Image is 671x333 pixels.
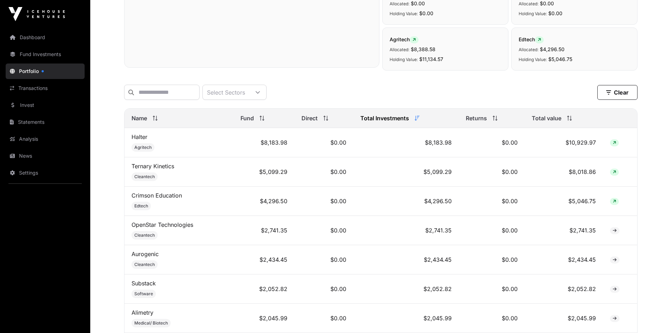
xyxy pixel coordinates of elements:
[132,280,156,287] a: Substack
[459,157,525,187] td: $0.00
[132,309,153,316] a: Alimetry
[6,114,85,130] a: Statements
[390,57,418,62] span: Holding Value:
[6,165,85,181] a: Settings
[360,114,409,122] span: Total Investments
[525,274,603,304] td: $2,052.82
[233,216,294,245] td: $2,741.35
[636,299,671,333] iframe: Chat Widget
[548,56,572,62] span: $5,046.75
[6,63,85,79] a: Portfolio
[233,187,294,216] td: $4,296.50
[390,1,409,6] span: Allocated:
[134,291,153,297] span: Software
[459,216,525,245] td: $0.00
[134,320,168,326] span: Medical/ Biotech
[353,187,459,216] td: $4,296.50
[233,304,294,333] td: $2,045.99
[240,114,254,122] span: Fund
[6,97,85,113] a: Invest
[134,262,155,267] span: Cleantech
[132,250,159,258] a: Aurogenic
[519,57,547,62] span: Holding Value:
[294,304,353,333] td: $0.00
[390,36,419,42] span: Agritech
[134,145,152,150] span: Agritech
[353,245,459,274] td: $2,434.45
[132,163,174,170] a: Ternary Kinetics
[525,128,603,157] td: $10,929.97
[294,157,353,187] td: $0.00
[233,245,294,274] td: $2,434.45
[519,11,547,16] span: Holding Value:
[411,0,425,6] span: $0.00
[459,304,525,333] td: $0.00
[459,187,525,216] td: $0.00
[519,36,544,42] span: Edtech
[132,192,182,199] a: Crimson Education
[525,245,603,274] td: $2,434.45
[419,10,433,16] span: $0.00
[233,274,294,304] td: $2,052.82
[294,128,353,157] td: $0.00
[597,85,638,100] button: Clear
[132,133,147,140] a: Halter
[8,7,65,21] img: Icehouse Ventures Logo
[411,46,435,52] span: $8,388.58
[519,1,538,6] span: Allocated:
[301,114,318,122] span: Direct
[353,128,459,157] td: $8,183.98
[6,47,85,62] a: Fund Investments
[353,157,459,187] td: $5,099.29
[134,232,155,238] span: Cleantech
[540,46,565,52] span: $4,296.50
[6,80,85,96] a: Transactions
[459,128,525,157] td: $0.00
[353,274,459,304] td: $2,052.82
[532,114,561,122] span: Total value
[466,114,487,122] span: Returns
[525,304,603,333] td: $2,045.99
[294,216,353,245] td: $0.00
[459,274,525,304] td: $0.00
[294,274,353,304] td: $0.00
[294,245,353,274] td: $0.00
[548,10,562,16] span: $0.00
[353,216,459,245] td: $2,741.35
[233,128,294,157] td: $8,183.98
[540,0,554,6] span: $0.00
[132,114,147,122] span: Name
[134,203,148,209] span: Edtech
[459,245,525,274] td: $0.00
[233,157,294,187] td: $5,099.29
[6,131,85,147] a: Analysis
[519,47,538,52] span: Allocated:
[353,304,459,333] td: $2,045.99
[419,56,443,62] span: $11,134.57
[134,174,155,180] span: Cleantech
[525,187,603,216] td: $5,046.75
[525,157,603,187] td: $8,018.86
[390,11,418,16] span: Holding Value:
[294,187,353,216] td: $0.00
[6,30,85,45] a: Dashboard
[6,148,85,164] a: News
[525,216,603,245] td: $2,741.35
[132,221,193,228] a: OpenStar Technologies
[203,85,249,99] div: Select Sectors
[390,47,409,52] span: Allocated:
